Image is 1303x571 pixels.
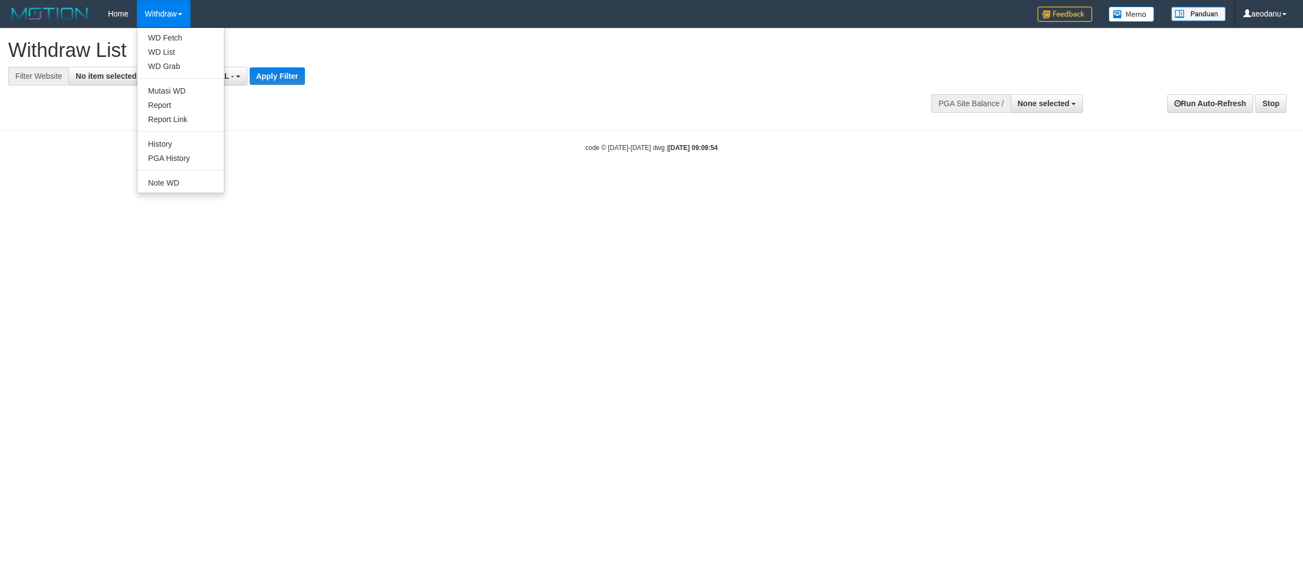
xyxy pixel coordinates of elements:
a: Note WD [137,176,224,190]
a: PGA History [137,151,224,165]
a: WD Grab [137,59,224,73]
button: No item selected [68,67,150,85]
a: WD Fetch [137,31,224,45]
a: Report Link [137,112,224,126]
strong: [DATE] 09:09:54 [668,144,718,152]
button: None selected [1011,94,1083,113]
div: Filter Website [8,67,68,85]
img: panduan.png [1171,7,1226,21]
a: Stop [1255,94,1287,113]
img: Feedback.jpg [1037,7,1092,22]
a: History [137,137,224,151]
span: None selected [1018,99,1070,108]
a: Run Auto-Refresh [1167,94,1253,113]
div: PGA Site Balance / [931,94,1010,113]
a: WD List [137,45,224,59]
img: Button%20Memo.svg [1109,7,1155,22]
img: MOTION_logo.png [8,5,91,22]
h1: Withdraw List [8,39,858,61]
button: Apply Filter [250,67,305,85]
a: Report [137,98,224,112]
a: Mutasi WD [137,84,224,98]
button: - ALL - [203,67,247,85]
span: No item selected [76,72,136,80]
small: code © [DATE]-[DATE] dwg | [585,144,718,152]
